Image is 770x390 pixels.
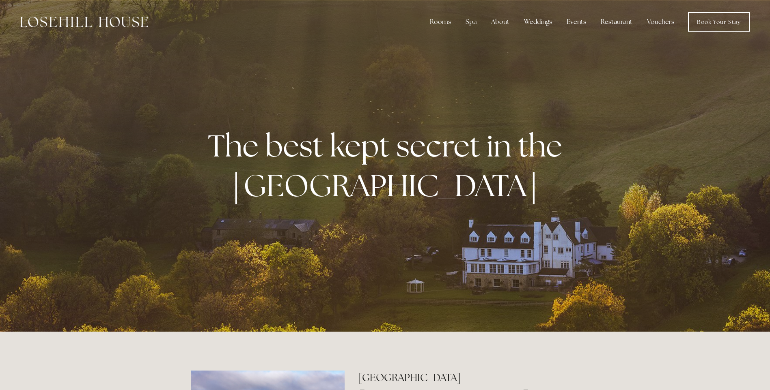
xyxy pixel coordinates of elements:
[641,14,681,30] a: Vouchers
[459,14,483,30] div: Spa
[518,14,559,30] div: Weddings
[560,14,593,30] div: Events
[358,371,579,385] h2: [GEOGRAPHIC_DATA]
[423,14,457,30] div: Rooms
[485,14,516,30] div: About
[688,12,750,32] a: Book Your Stay
[208,126,569,205] strong: The best kept secret in the [GEOGRAPHIC_DATA]
[594,14,639,30] div: Restaurant
[20,17,148,27] img: Losehill House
